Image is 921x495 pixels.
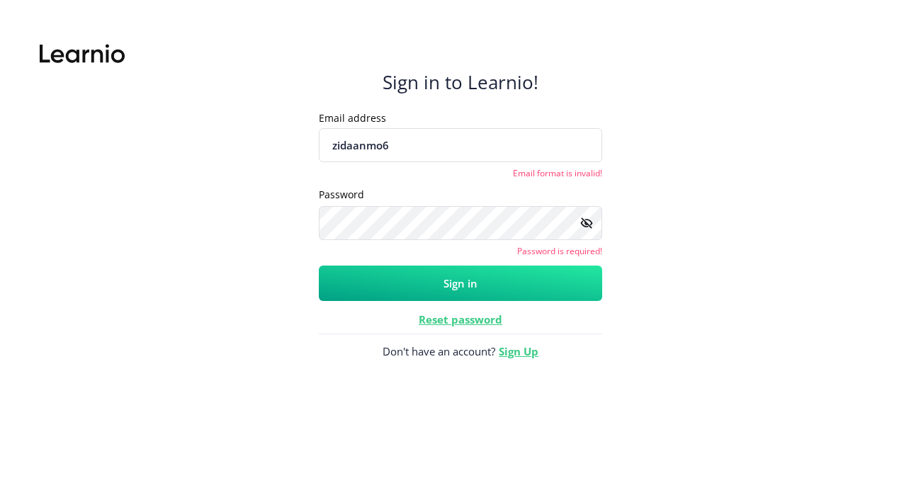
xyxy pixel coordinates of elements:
[319,266,602,301] button: Sign in
[40,40,125,68] img: Learnio.svg
[319,162,602,185] p: Email format is invalid!
[499,344,538,358] a: Sign Up
[419,312,502,326] a: Reset password
[319,128,602,162] input: Enter Email
[319,240,602,263] p: Password is required!
[383,71,538,93] h4: Sign in to Learnio!
[319,188,364,202] label: Password
[319,111,386,125] label: Email address
[319,334,602,369] span: Don't have an account?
